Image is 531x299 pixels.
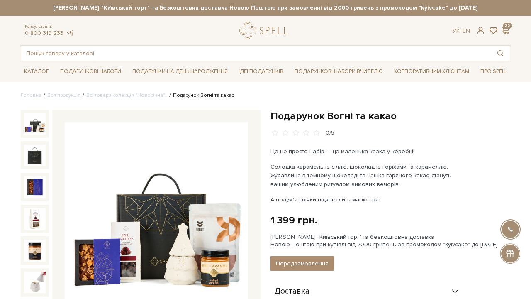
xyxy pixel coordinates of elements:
a: Подарунки на День народження [129,65,231,78]
strong: [PERSON_NAME] "Київський торт" та Безкоштовна доставка Новою Поштою при замовленні від 2000 гриве... [21,4,510,12]
a: Ідеї подарунків [235,65,287,78]
a: Подарункові набори Вчителю [291,64,386,78]
img: Подарунок Вогні та какао [24,272,46,293]
a: Головна [21,92,41,98]
img: Подарунок Вогні та какао [24,145,46,166]
div: 1 399 грн. [270,214,317,227]
button: Передзамовлення [270,256,334,271]
a: En [463,27,470,34]
div: [PERSON_NAME] "Київський торт" та безкоштовна доставка Новою Поштою при купівлі від 2000 гривень ... [270,233,510,248]
a: Подарункові набори [57,65,124,78]
span: Консультація: [25,24,74,29]
a: Всі товари колекція "Новорічна".. [86,92,167,98]
a: Каталог [21,65,52,78]
img: Подарунок Вогні та какао [24,240,46,261]
li: Подарунок Вогні та какао [167,92,235,99]
a: logo [239,22,291,39]
input: Пошук товару у каталозі [21,46,491,61]
div: Ук [453,27,470,35]
a: telegram [66,29,74,37]
img: Подарунок Вогні та какао [24,113,46,135]
span: | [460,27,461,34]
span: Доставка [275,288,309,295]
p: Солодка карамель із сіллю, шоколад із горіхами та карамеллю, журавлина в темному шоколаді та чашк... [270,162,465,189]
a: Вся продукція [47,92,80,98]
p: Це не просто набір — це маленька казка у коробці! [270,147,465,156]
a: Про Spell [477,65,510,78]
button: Пошук товару у каталозі [491,46,510,61]
h1: Подарунок Вогні та какао [270,110,510,123]
img: Подарунок Вогні та какао [24,208,46,230]
img: Подарунок Вогні та какао [24,176,46,198]
div: 0/5 [326,129,334,137]
a: Корпоративним клієнтам [391,65,473,78]
p: А полум’я свічки підкреслить магію свят. [270,195,465,204]
a: 0 800 319 233 [25,29,63,37]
